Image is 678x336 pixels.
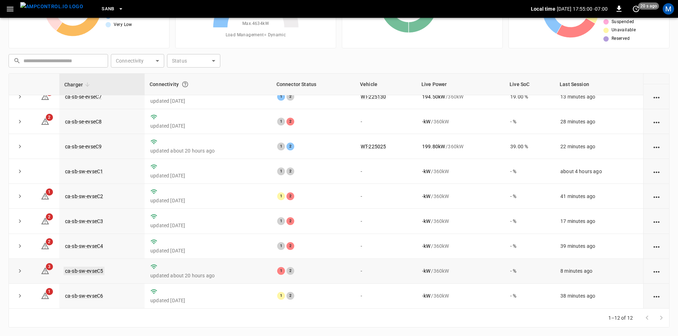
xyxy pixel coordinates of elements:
[286,267,294,275] div: 2
[65,218,103,224] a: ca-sb-sw-evseC3
[422,242,499,250] div: / 360 kW
[41,118,49,124] a: 2
[150,78,267,91] div: Connectivity
[271,74,355,95] th: Connector Status
[531,5,555,12] p: Local time
[361,94,386,100] a: WT-225130
[226,32,286,39] span: Load Management = Dynamic
[555,74,643,95] th: Last Session
[505,134,555,159] td: 39.00 %
[422,292,499,299] div: / 360 kW
[422,168,499,175] div: / 360 kW
[652,168,661,175] div: action cell options
[355,284,416,309] td: -
[65,193,103,199] a: ca-sb-sw-evseC2
[286,217,294,225] div: 2
[555,159,643,184] td: about 4 hours ago
[46,288,53,295] span: 1
[41,293,49,298] a: 1
[20,2,83,11] img: ampcontrol.io logo
[416,74,505,95] th: Live Power
[422,242,430,250] p: - kW
[286,292,294,300] div: 2
[355,209,416,234] td: -
[99,2,127,16] button: SanB
[505,159,555,184] td: - %
[277,93,285,101] div: 1
[286,143,294,150] div: 2
[612,18,634,26] span: Suspended
[355,74,416,95] th: Vehicle
[286,167,294,175] div: 2
[555,284,643,309] td: 38 minutes ago
[65,94,102,100] a: ca-sb-se-evseC7
[652,143,661,150] div: action cell options
[608,314,633,321] p: 1–12 of 12
[150,97,266,105] p: updated [DATE]
[355,109,416,134] td: -
[46,263,53,270] span: 3
[422,118,499,125] div: / 360 kW
[652,118,661,125] div: action cell options
[150,247,266,254] p: updated [DATE]
[277,118,285,126] div: 1
[41,268,49,273] a: 3
[422,292,430,299] p: - kW
[555,84,643,109] td: 13 minutes ago
[65,293,103,299] a: ca-sb-sw-evseC6
[505,84,555,109] td: 19.00 %
[505,234,555,259] td: - %
[15,166,25,177] button: expand row
[277,267,285,275] div: 1
[630,3,642,15] button: set refresh interval
[555,134,643,159] td: 22 minutes ago
[15,191,25,202] button: expand row
[505,284,555,309] td: - %
[422,218,499,225] div: / 360 kW
[150,172,266,179] p: updated [DATE]
[41,94,49,99] a: 1
[15,266,25,276] button: expand row
[555,234,643,259] td: 39 minutes ago
[505,74,555,95] th: Live SoC
[277,217,285,225] div: 1
[286,242,294,250] div: 2
[150,272,266,279] p: updated about 20 hours ago
[422,218,430,225] p: - kW
[277,192,285,200] div: 1
[150,297,266,304] p: updated [DATE]
[638,2,659,10] span: 20 s ago
[64,267,104,275] a: ca-sb-sw-evseC5
[355,159,416,184] td: -
[652,218,661,225] div: action cell options
[114,21,132,28] span: Very Low
[46,213,53,220] span: 2
[422,143,445,150] p: 199.80 kW
[361,144,386,149] a: WT-225025
[422,193,430,200] p: - kW
[15,141,25,152] button: expand row
[663,3,674,15] div: profile-icon
[422,143,499,150] div: / 360 kW
[286,93,294,101] div: 2
[505,109,555,134] td: - %
[15,290,25,301] button: expand row
[65,169,103,174] a: ca-sb-sw-evseC1
[179,78,192,91] button: Connection between the charger and our software.
[242,20,269,27] span: Max. 4634 kW
[150,222,266,229] p: updated [DATE]
[150,122,266,129] p: updated [DATE]
[555,184,643,209] td: 41 minutes ago
[65,119,102,124] a: ca-sb-se-evseC8
[41,218,49,224] a: 2
[41,243,49,249] a: 2
[652,292,661,299] div: action cell options
[65,243,103,249] a: ca-sb-sw-evseC4
[46,114,53,121] span: 2
[557,5,608,12] p: [DATE] 17:55:00 -07:00
[652,68,661,75] div: action cell options
[15,116,25,127] button: expand row
[422,267,430,274] p: - kW
[102,5,114,13] span: SanB
[150,147,266,154] p: updated about 20 hours ago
